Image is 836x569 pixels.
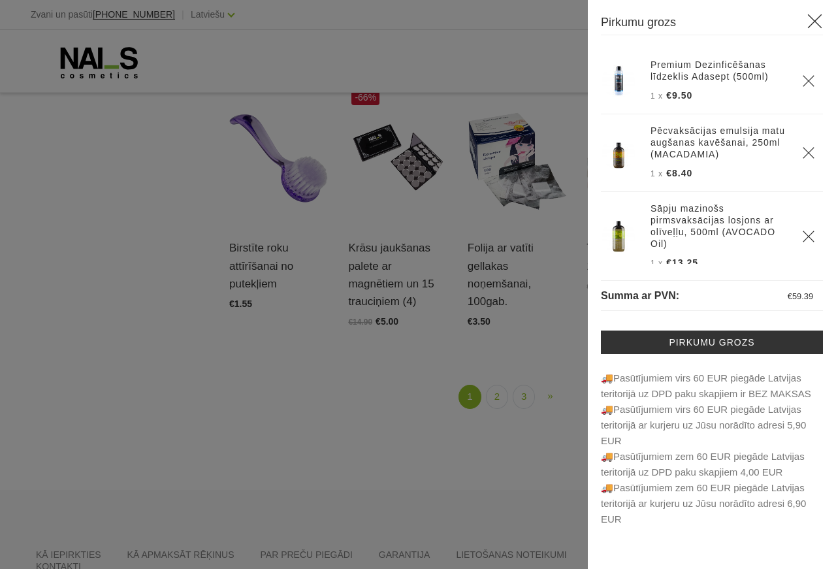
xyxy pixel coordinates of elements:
a: Premium Dezinficēšanas līdzeklis Adasept (500ml) [651,59,786,82]
a: Delete [802,146,815,159]
span: €8.40 [666,168,692,178]
span: 1 x [651,91,663,101]
span: 1 x [651,169,663,178]
a: Delete [802,230,815,243]
span: €9.50 [666,90,692,101]
span: € [788,291,792,301]
a: Delete [802,74,815,88]
h3: Pirkumu grozs [601,13,823,35]
a: Pirkumu grozs [601,331,823,354]
a: Sāpju mazinošs pirmsvaksācijas losjons ar olīveļļu, 500ml (AVOCADO Oil) [651,203,786,250]
span: Summa ar PVN: [601,290,679,301]
span: 59.39 [792,291,813,301]
a: Pēcvaksācijas emulsija matu augšanas kavēšanai, 250ml (MACADAMIA) [651,125,786,160]
span: 1 x [651,259,663,268]
p: 🚚Pasūtījumiem virs 60 EUR piegāde Latvijas teritorijā uz DPD paku skapjiem ir BEZ MAKSAS 🚚Pas... [601,370,823,527]
span: €13.25 [666,257,698,268]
